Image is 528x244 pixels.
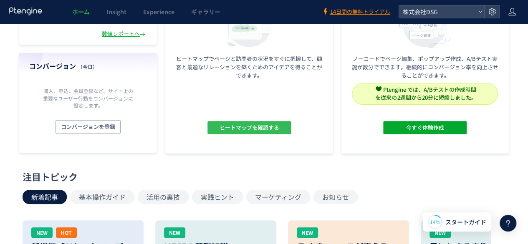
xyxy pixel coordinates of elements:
button: 実践ヒント [192,190,243,204]
div: 数値レポートへ [102,30,147,38]
div: NEW [31,227,53,238]
button: コンバージョンを登録 [56,120,121,133]
button: 今すぐ体験作成 [383,121,467,134]
span: （今日） [78,63,98,70]
span: ギャラリー [191,8,220,16]
span: 14% [430,218,440,225]
button: お知らせ [313,190,358,204]
p: ノーコードでページ編集、ポップアップ作成、A/Bテスト実施が数分でできます。継続的にコンバージョン率を向上させることができます。 [351,55,499,80]
p: 購入、申込、会員登録など、サイト上の重要なユーザー行動をコンバージョンに設定します。 [41,87,135,108]
div: 注目トピック [23,170,501,183]
span: ホーム [72,8,90,16]
div: NEW [429,227,451,238]
button: 基本操作ガイド [70,190,134,204]
span: Ptengine では、A/Bテストの作成時間 を従来の2週間から20分に短縮しました。 [375,86,476,101]
div: HOT [56,227,77,238]
span: スタートガイド [445,218,486,226]
span: Insight [106,8,126,16]
span: 14日間の無料トライアル [330,8,390,16]
p: ヒートマップでページと訪問者の状況をすぐに把握して、顧客と最適なリレーションを築くためのアイデアを得ることができます。 [175,55,323,80]
div: NEW [297,227,318,238]
button: ヒートマップを確認する [207,121,291,134]
button: 活用の裏技 [138,190,189,204]
span: 株式会社DSG [400,5,475,18]
span: 今すぐ体験作成 [406,121,444,134]
a: 14日間の無料トライアル [322,8,390,16]
div: NEW [164,227,185,238]
span: コンバージョンを登録 [61,120,115,133]
button: 新着記事 [23,190,67,204]
span: Experience [143,8,174,16]
button: マーケティング [246,190,310,204]
h4: コンバージョン [29,61,147,71]
img: home_experience_onbo_jp-C5-EgdA0.svg [394,0,455,49]
span: ヒートマップを確認する [219,121,279,134]
img: svg+xml,%3c [376,86,381,92]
